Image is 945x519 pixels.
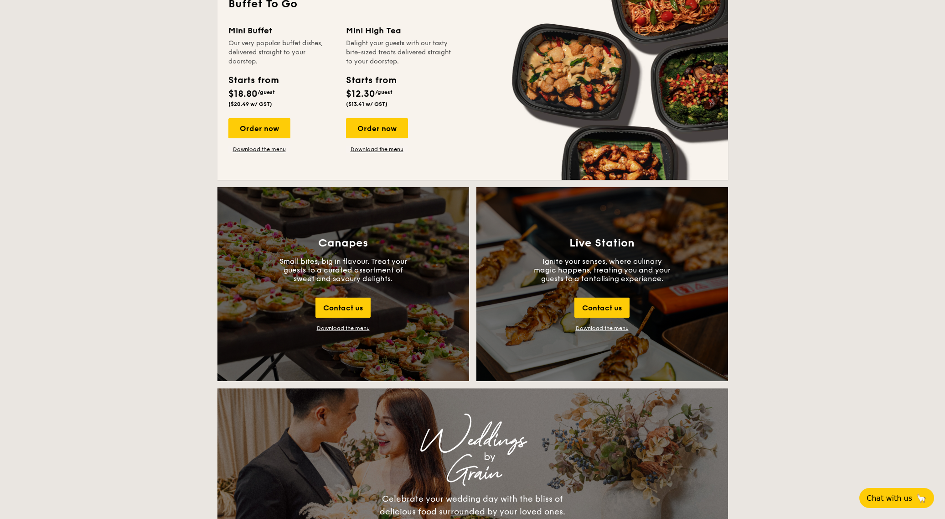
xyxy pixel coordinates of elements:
[867,494,912,503] span: Chat with us
[228,73,278,87] div: Starts from
[346,39,453,66] div: Delight your guests with our tasty bite-sized treats delivered straight to your doorstep.
[331,449,648,465] div: by
[228,101,272,107] span: ($20.49 w/ GST)
[346,89,375,100] span: $12.30
[569,237,635,250] h3: Live Station
[346,73,396,87] div: Starts from
[317,325,370,331] div: Download the menu
[916,493,927,503] span: 🦙
[574,298,630,318] div: Contact us
[576,325,629,331] a: Download the menu
[275,257,412,283] p: Small bites, big in flavour. Treat your guests to a curated assortment of sweet and savoury delig...
[318,237,368,250] h3: Canapes
[298,432,648,449] div: Weddings
[346,118,408,138] div: Order now
[298,465,648,482] div: Grain
[228,39,335,66] div: Our very popular buffet dishes, delivered straight to your doorstep.
[859,488,934,508] button: Chat with us🦙
[375,89,392,95] span: /guest
[228,89,258,100] span: $18.80
[370,493,575,518] div: Celebrate your wedding day with the bliss of delicious food surrounded by your loved ones.
[228,24,335,37] div: Mini Buffet
[228,146,290,153] a: Download the menu
[346,146,408,153] a: Download the menu
[346,24,453,37] div: Mini High Tea
[534,257,671,283] p: Ignite your senses, where culinary magic happens, treating you and your guests to a tantalising e...
[346,101,387,107] span: ($13.41 w/ GST)
[258,89,275,95] span: /guest
[315,298,371,318] div: Contact us
[228,118,290,138] div: Order now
